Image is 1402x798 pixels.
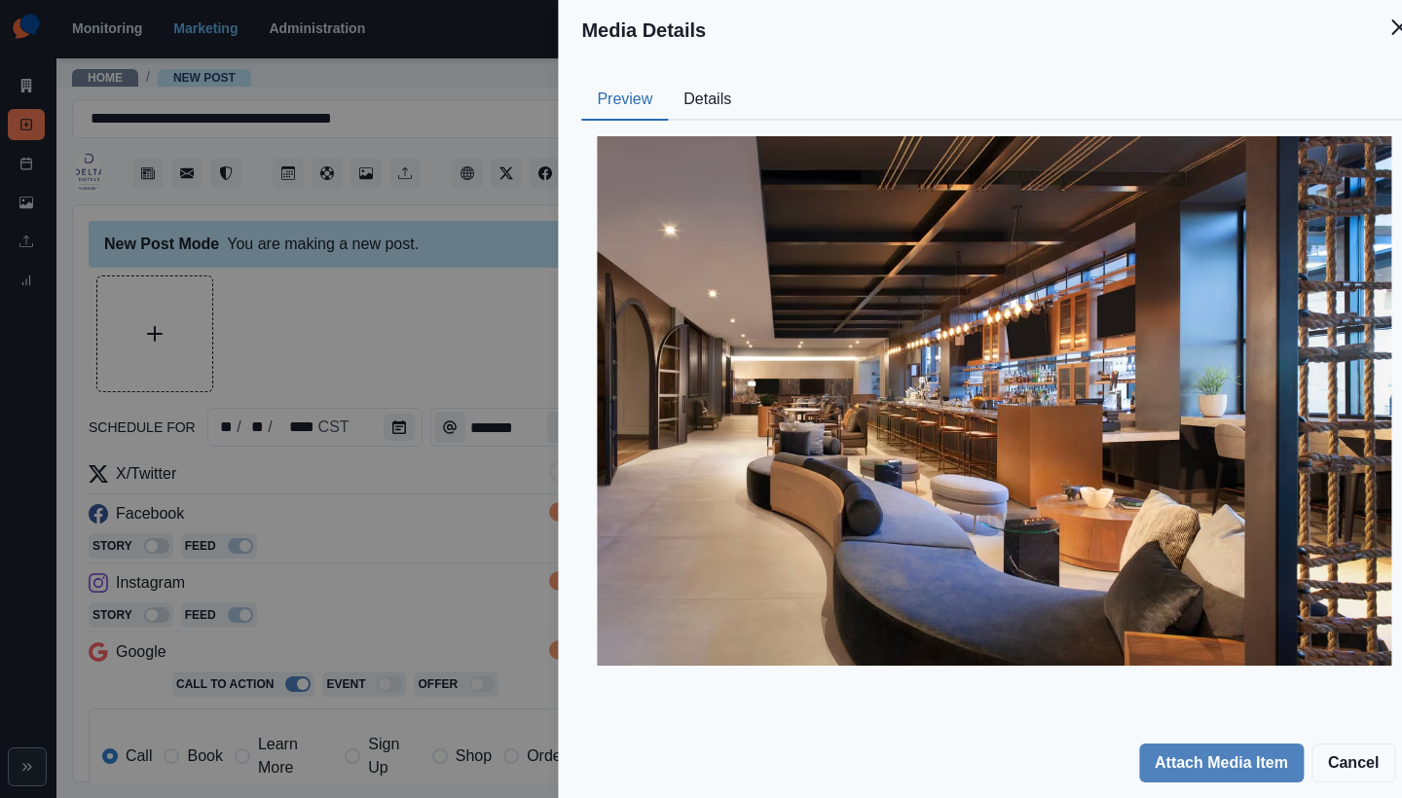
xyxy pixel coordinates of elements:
button: Details [668,80,747,121]
button: Preview [581,80,668,121]
img: pdkwwww7jwincrbi4ice [597,136,1391,666]
button: Attach Media Item [1139,744,1304,782]
button: Cancel [1311,744,1395,782]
